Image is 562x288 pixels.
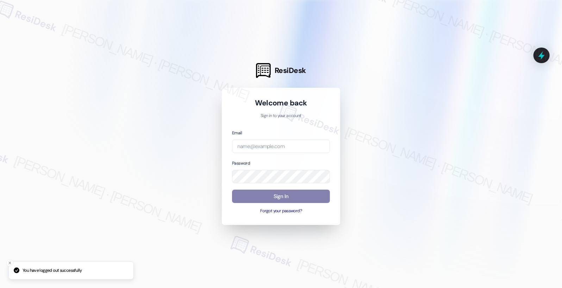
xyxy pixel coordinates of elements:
[23,268,82,274] p: You have logged out successfully
[232,113,330,119] p: Sign in to your account
[232,130,242,136] label: Email
[256,63,271,78] img: ResiDesk Logo
[232,160,250,166] label: Password
[232,98,330,108] h1: Welcome back
[6,259,13,266] button: Close toast
[275,66,306,75] span: ResiDesk
[232,208,330,214] button: Forgot your password?
[232,140,330,153] input: name@example.com
[232,190,330,203] button: Sign In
